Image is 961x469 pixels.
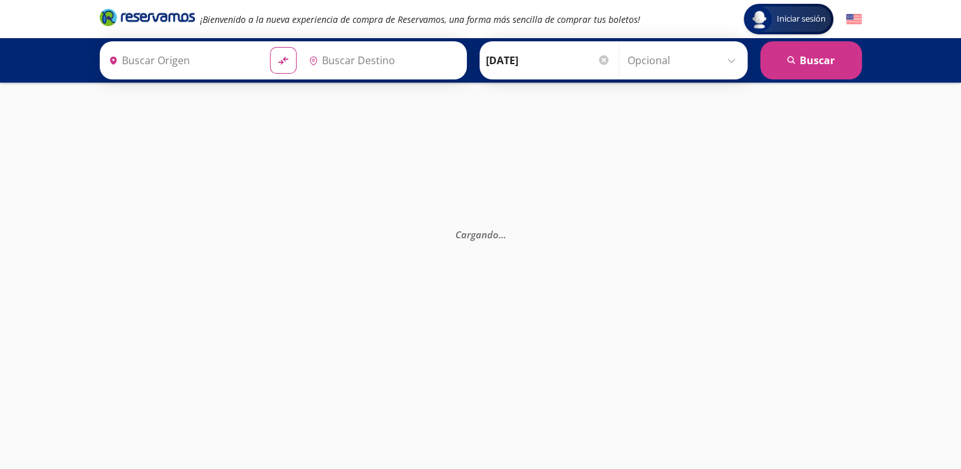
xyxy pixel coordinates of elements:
input: Buscar Destino [304,44,460,76]
input: Buscar Origen [104,44,260,76]
em: ¡Bienvenido a la nueva experiencia de compra de Reservamos, una forma más sencilla de comprar tus... [200,13,640,25]
a: Brand Logo [100,8,195,31]
button: Buscar [760,41,862,79]
span: Iniciar sesión [772,13,831,25]
input: Elegir Fecha [486,44,610,76]
input: Opcional [628,44,741,76]
i: Brand Logo [100,8,195,27]
em: Cargando [455,228,506,241]
span: . [498,228,501,241]
button: English [846,11,862,27]
span: . [503,228,506,241]
span: . [501,228,503,241]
